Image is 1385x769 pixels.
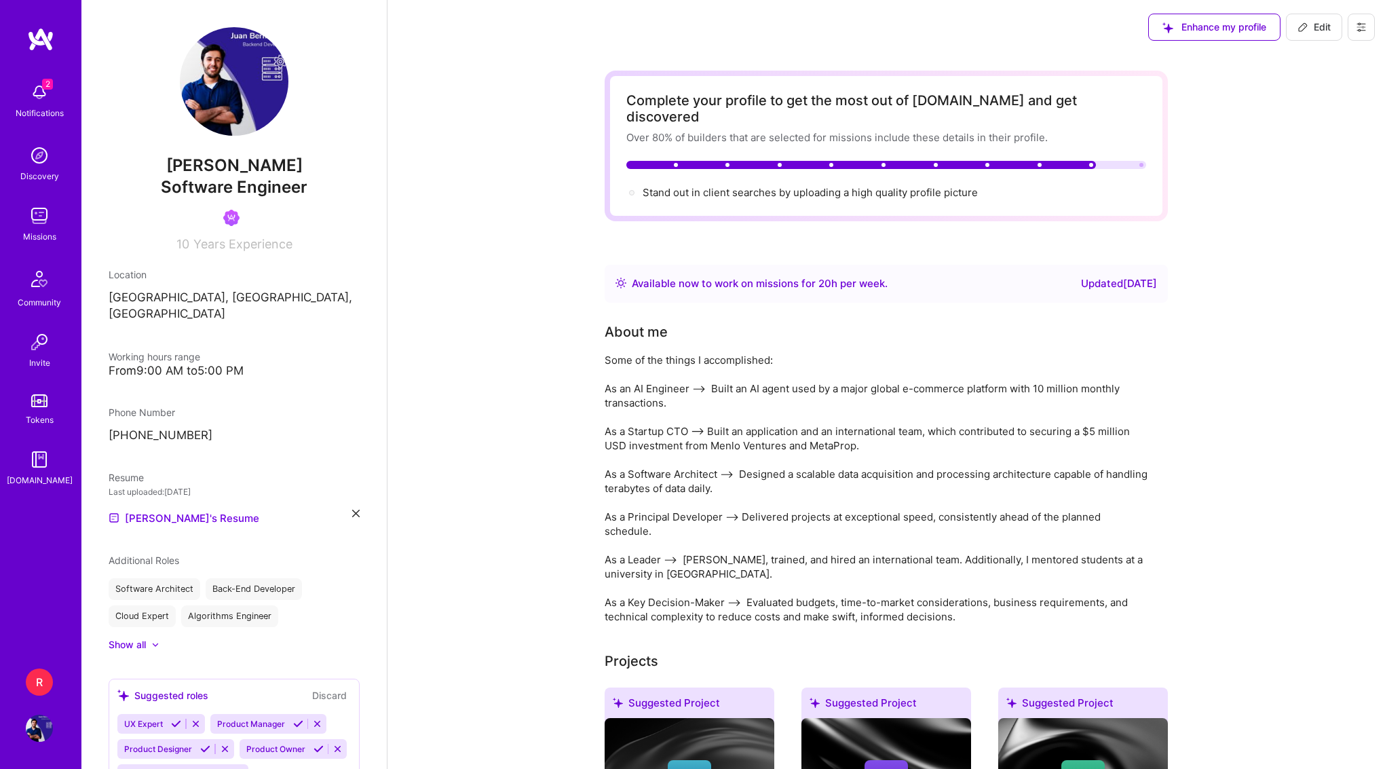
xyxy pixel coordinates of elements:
[1148,14,1280,41] button: Enhance my profile
[22,669,56,696] a: R
[293,719,303,729] i: Accept
[220,744,230,754] i: Reject
[7,473,73,487] div: [DOMAIN_NAME]
[29,356,50,370] div: Invite
[124,744,192,754] span: Product Designer
[109,578,200,600] div: Software Architect
[27,27,54,52] img: logo
[26,413,54,427] div: Tokens
[193,237,292,251] span: Years Experience
[26,202,53,229] img: teamwork
[109,155,360,176] span: [PERSON_NAME]
[1006,698,1017,708] i: icon SuggestedTeams
[18,295,61,310] div: Community
[605,353,1147,624] div: Some of the things I accomplished: As an AI Engineer --> Built an AI agent used by a major global...
[998,688,1168,724] div: Suggested Project
[109,555,179,566] span: Additional Roles
[42,79,53,90] span: 2
[109,267,360,282] div: Location
[605,651,658,671] div: Projects
[626,92,1146,125] div: Complete your profile to get the most out of [DOMAIN_NAME] and get discovered
[605,322,668,342] div: About me
[191,719,201,729] i: Reject
[109,485,360,499] div: Last uploaded: [DATE]
[161,177,307,197] span: Software Engineer
[352,510,360,517] i: icon Close
[1162,20,1266,34] span: Enhance my profile
[333,744,343,754] i: Reject
[810,698,820,708] i: icon SuggestedTeams
[312,719,322,729] i: Reject
[23,263,56,295] img: Community
[22,715,56,742] a: User Avatar
[109,605,176,627] div: Cloud Expert
[109,510,259,526] a: [PERSON_NAME]'s Resume
[613,698,623,708] i: icon SuggestedTeams
[109,364,360,378] div: From 9:00 AM to 5:00 PM
[20,169,59,183] div: Discovery
[171,719,181,729] i: Accept
[16,106,64,120] div: Notifications
[26,142,53,169] img: discovery
[23,229,56,244] div: Missions
[246,744,305,754] span: Product Owner
[117,688,208,702] div: Suggested roles
[818,277,831,290] span: 20
[117,690,129,701] i: icon SuggestedTeams
[180,27,288,136] img: User Avatar
[109,512,119,523] img: Resume
[124,719,163,729] span: UX Expert
[31,394,48,407] img: tokens
[1286,14,1342,41] button: Edit
[632,276,888,292] div: Available now to work on missions for h per week .
[176,237,189,251] span: 10
[801,688,971,724] div: Suggested Project
[1081,276,1157,292] div: Updated [DATE]
[109,472,144,483] span: Resume
[217,719,285,729] span: Product Manager
[26,669,53,696] div: R
[223,210,240,226] img: Been on Mission
[615,278,626,288] img: Availability
[109,290,360,322] p: [GEOGRAPHIC_DATA], [GEOGRAPHIC_DATA], [GEOGRAPHIC_DATA]
[308,688,351,703] button: Discard
[109,351,200,362] span: Working hours range
[626,130,1146,145] div: Over 80% of builders that are selected for missions include these details in their profile.
[26,446,53,473] img: guide book
[26,715,53,742] img: User Avatar
[26,79,53,106] img: bell
[181,605,278,627] div: Algorithms Engineer
[109,407,175,418] span: Phone Number
[605,688,774,724] div: Suggested Project
[206,578,302,600] div: Back-End Developer
[643,185,978,200] div: Stand out in client searches by uploading a high quality profile picture
[1162,22,1173,33] i: icon SuggestedTeams
[109,638,146,652] div: Show all
[1297,20,1331,34] span: Edit
[109,428,360,444] p: [PHONE_NUMBER]
[314,744,324,754] i: Accept
[26,329,53,356] img: Invite
[200,744,210,754] i: Accept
